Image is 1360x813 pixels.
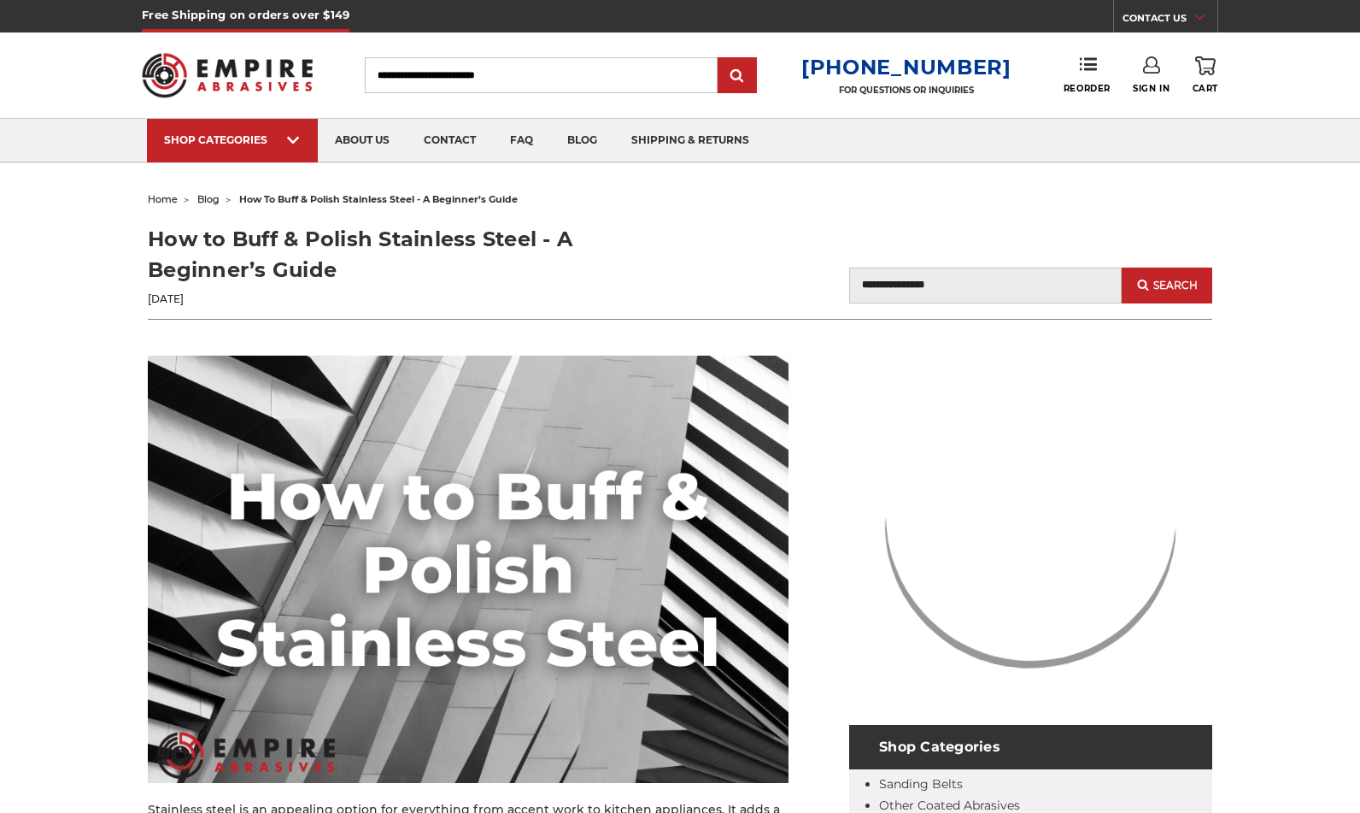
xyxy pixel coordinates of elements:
[239,193,518,205] span: how to buff & polish stainless steel - a beginner’s guide
[164,133,301,146] div: SHOP CATEGORIES
[1193,56,1218,94] a: Cart
[801,55,1011,80] a: [PHONE_NUMBER]
[1064,56,1111,93] a: Reorder
[879,776,963,792] a: Sanding Belts
[148,224,680,286] h1: How to Buff & Polish Stainless Steel - A Beginner’s Guide
[849,338,1212,701] img: promo banner for custom belts.
[318,119,407,162] a: about us
[849,725,1212,769] h4: Shop Categories
[148,193,178,205] a: home
[148,292,680,307] p: [DATE]
[801,85,1011,96] p: FOR QUESTIONS OR INQUIRIES
[1123,9,1217,32] a: CONTACT US
[550,119,614,162] a: blog
[1193,83,1218,94] span: Cart
[142,42,313,109] img: Empire Abrasives
[148,356,788,783] img: How to Buff & Polish Stainless Steel - A Beginner’s Guide
[493,119,550,162] a: faq
[407,119,493,162] a: contact
[1133,83,1169,94] span: Sign In
[1122,268,1212,303] button: Search
[197,193,220,205] a: blog
[1153,280,1198,292] span: Search
[720,59,754,93] input: Submit
[1064,83,1111,94] span: Reorder
[614,119,766,162] a: shipping & returns
[879,798,1020,813] a: Other Coated Abrasives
